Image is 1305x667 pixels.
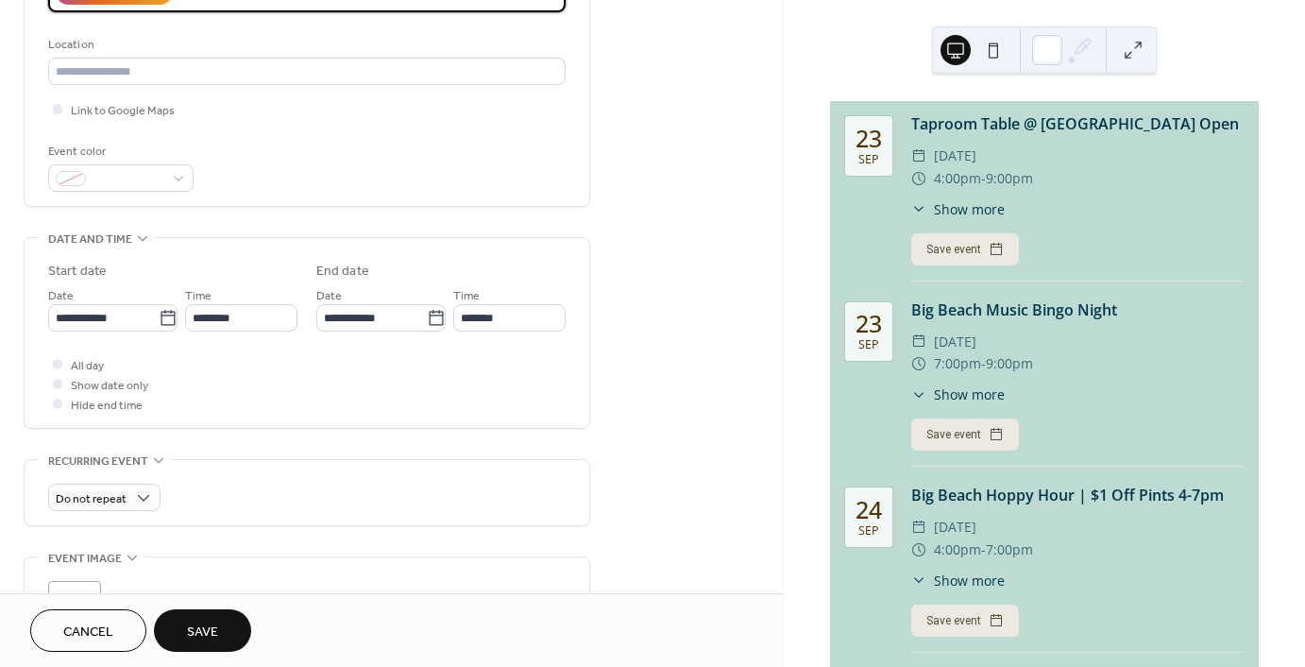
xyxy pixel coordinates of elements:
span: 7:00pm [934,352,981,375]
div: Location [48,35,562,55]
div: 23 [856,127,882,150]
div: ​ [911,539,926,561]
span: - [981,352,986,375]
span: - [981,539,986,561]
button: Save [154,609,251,652]
div: Sep [858,154,879,166]
div: ​ [911,385,926,404]
span: [DATE] [934,516,976,539]
span: Hide end time [71,396,143,416]
button: Save event [911,233,1019,265]
div: Taproom Table @ [GEOGRAPHIC_DATA] Open [911,112,1244,135]
span: Date [316,286,342,306]
div: 24 [856,498,882,522]
button: Save event [911,605,1019,637]
button: ​Show more [911,385,1005,404]
span: Show more [934,199,1005,219]
span: Recurring event [48,452,148,471]
span: [DATE] [934,145,976,167]
div: Sep [858,525,879,538]
span: Show more [934,571,1005,590]
span: Link to Google Maps [71,101,175,121]
span: - [981,167,986,190]
span: Time [185,286,212,306]
button: Cancel [30,609,146,652]
div: ​ [911,145,926,167]
div: ​ [911,331,926,353]
div: Start date [48,262,107,282]
div: ​ [911,199,926,219]
span: [DATE] [934,331,976,353]
div: ​ [911,571,926,590]
div: Big Beach Hoppy Hour | $1 Off Pints 4-7pm [911,484,1244,506]
span: 9:00pm [986,352,1033,375]
div: ​ [911,167,926,190]
span: All day [71,356,104,376]
span: Cancel [63,623,113,642]
span: Date and time [48,230,132,249]
span: Do not repeat [56,488,127,510]
button: ​Show more [911,199,1005,219]
span: Date [48,286,74,306]
span: Show date only [71,376,148,396]
span: 7:00pm [986,539,1033,561]
div: ; [48,581,101,634]
span: Event image [48,549,122,569]
span: 4:00pm [934,539,981,561]
div: Event color [48,142,190,162]
div: Big Beach Music Bingo Night [911,299,1244,321]
button: ​Show more [911,571,1005,590]
div: ​ [911,516,926,539]
span: 4:00pm [934,167,981,190]
span: Time [453,286,480,306]
div: Sep [858,339,879,351]
div: 23 [856,312,882,335]
span: Save [187,623,218,642]
div: ​ [911,352,926,375]
span: Show more [934,385,1005,404]
div: End date [316,262,369,282]
span: 9:00pm [986,167,1033,190]
button: Save event [911,419,1019,451]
